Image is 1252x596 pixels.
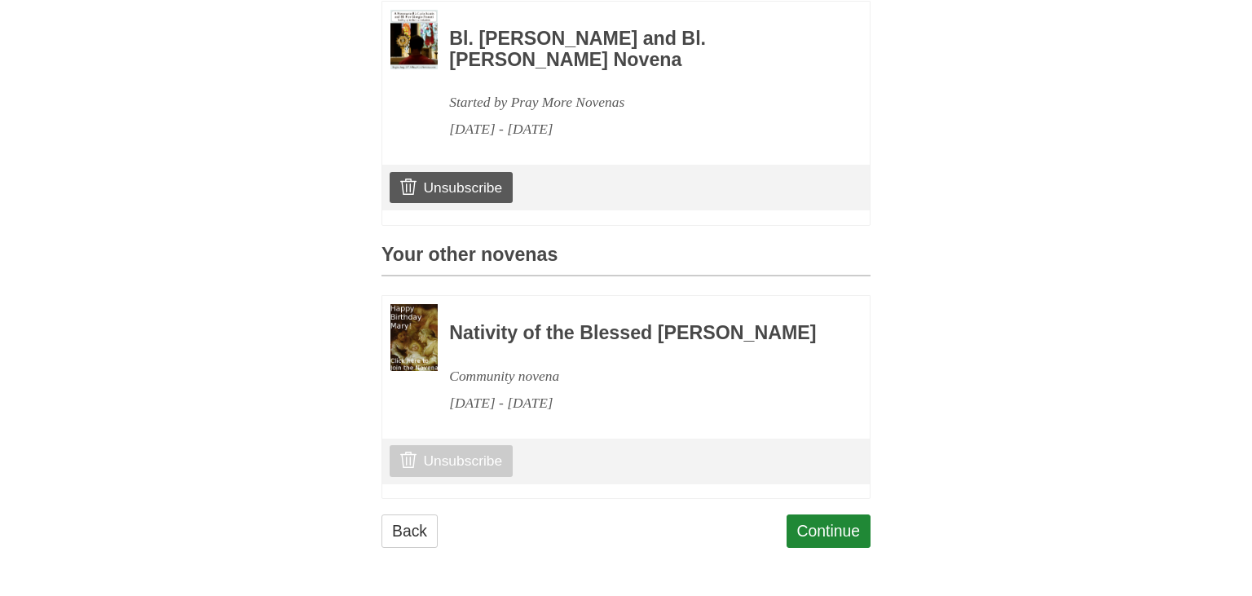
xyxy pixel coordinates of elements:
[390,445,513,476] a: Unsubscribe
[449,363,826,390] div: Community novena
[449,323,826,344] h3: Nativity of the Blessed [PERSON_NAME]
[381,514,438,548] a: Back
[390,10,438,69] img: Novena image
[449,390,826,417] div: [DATE] - [DATE]
[381,245,871,276] h3: Your other novenas
[787,514,871,548] a: Continue
[390,172,513,203] a: Unsubscribe
[449,89,826,116] div: Started by Pray More Novenas
[449,116,826,143] div: [DATE] - [DATE]
[449,29,826,70] h3: Bl. [PERSON_NAME] and Bl. [PERSON_NAME] Novena
[390,304,438,371] img: Novena image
